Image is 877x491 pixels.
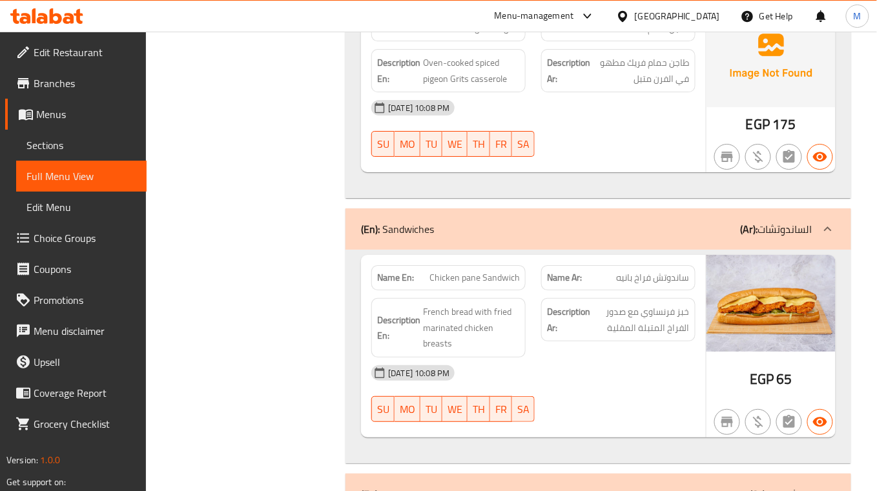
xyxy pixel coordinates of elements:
strong: Name Ar: [547,22,582,35]
button: TU [420,396,442,422]
img: Ae5nvW7+0k+MAAAAAElFTkSuQmCC [707,6,836,106]
a: Choice Groups [5,223,147,254]
span: 1.0.0 [40,452,60,468]
button: WE [442,131,468,157]
button: TU [420,131,442,157]
span: TU [426,135,437,154]
span: Menu disclaimer [34,323,136,339]
span: Version: [6,452,38,468]
span: Edit Restaurant [34,45,136,60]
a: Edit Restaurant [5,37,147,68]
button: SU [371,131,395,157]
button: TH [468,131,490,157]
span: M [854,9,862,23]
span: WE [448,400,462,419]
span: Sections [26,137,136,153]
a: Full Menu View [16,161,147,192]
button: Available [807,144,833,170]
span: Grocery Checklist [34,416,136,432]
button: SU [371,396,395,422]
a: Branches [5,68,147,99]
button: Not has choices [776,409,802,435]
span: FR [495,135,507,154]
span: EGP [746,112,770,137]
b: (En): [361,219,380,239]
button: FR [490,396,512,422]
span: Chicken pane Sandwich [429,271,520,285]
span: SA [517,400,530,419]
span: WE [448,135,462,154]
div: (En): Sandwiches(Ar):الساندوتشات [346,208,851,250]
span: SU [377,400,389,419]
strong: Description En: [377,312,420,344]
span: طاجن حمام [648,22,690,35]
span: Coupons [34,261,136,277]
button: WE [442,396,468,422]
span: FR [495,400,507,419]
a: Sections [16,130,147,161]
a: Menu disclaimer [5,316,147,346]
span: Upsell [34,354,136,370]
strong: Description Ar: [547,304,590,336]
button: Purchased item [745,409,771,435]
span: Promotions [34,292,136,308]
span: [DATE] 10:08 PM [383,102,455,114]
span: ساندوتش فراخ بانيه [616,271,690,285]
span: Pigeon Tagine [468,22,520,35]
span: Full Menu View [26,168,136,184]
span: SA [517,135,530,154]
a: Upsell [5,346,147,377]
span: TH [473,135,485,154]
button: FR [490,131,512,157]
span: Choice Groups [34,230,136,246]
span: [DATE] 10:08 PM [383,367,455,379]
span: Get support on: [6,474,66,490]
span: خبز فرنساوي مع صدور الفراخ المتبلة المقلية [593,304,690,336]
span: Branches [34,75,136,91]
span: MO [400,135,415,154]
span: 65 [777,366,792,392]
a: Menus [5,99,147,130]
strong: Description En: [377,55,420,86]
a: Grocery Checklist [5,408,147,439]
div: Menu-management [495,8,574,24]
span: French bread with fried marinated chicken breasts [423,304,520,352]
button: Not has choices [776,144,802,170]
p: الساندوتشات [741,221,812,237]
button: MO [395,396,420,422]
a: Coupons [5,254,147,285]
button: SA [512,396,535,422]
strong: Name Ar: [547,271,582,285]
a: Promotions [5,285,147,316]
p: Sandwiches [361,221,434,237]
div: [GEOGRAPHIC_DATA] [635,9,720,23]
a: Edit Menu [16,192,147,223]
strong: Description Ar: [547,55,590,86]
button: MO [395,131,420,157]
span: MO [400,400,415,419]
img: %D8%B3%D9%86%D8%AF%D9%88%D8%AA%D8%B4_%D8%A8%D8%A7%D9%86%D9%8A%D9%87638919837316215610.jpg [707,255,836,352]
span: Coverage Report [34,385,136,401]
strong: Name En: [377,271,414,285]
span: طاجن حمام فريك مطهو في الفرن متبل [593,55,690,86]
span: SU [377,135,389,154]
span: Menus [36,106,136,122]
span: TU [426,400,437,419]
span: Edit Menu [26,199,136,215]
a: Coverage Report [5,377,147,408]
b: (Ar): [741,219,758,239]
button: Not branch specific item [714,144,740,170]
span: EGP [750,366,774,392]
button: TH [468,396,490,422]
span: 175 [772,112,796,137]
span: TH [473,400,485,419]
span: Oven-cooked spiced pigeon Grits casserole [423,55,520,86]
button: Available [807,409,833,435]
button: Not branch specific item [714,409,740,435]
strong: Name En: [377,22,414,35]
button: SA [512,131,535,157]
